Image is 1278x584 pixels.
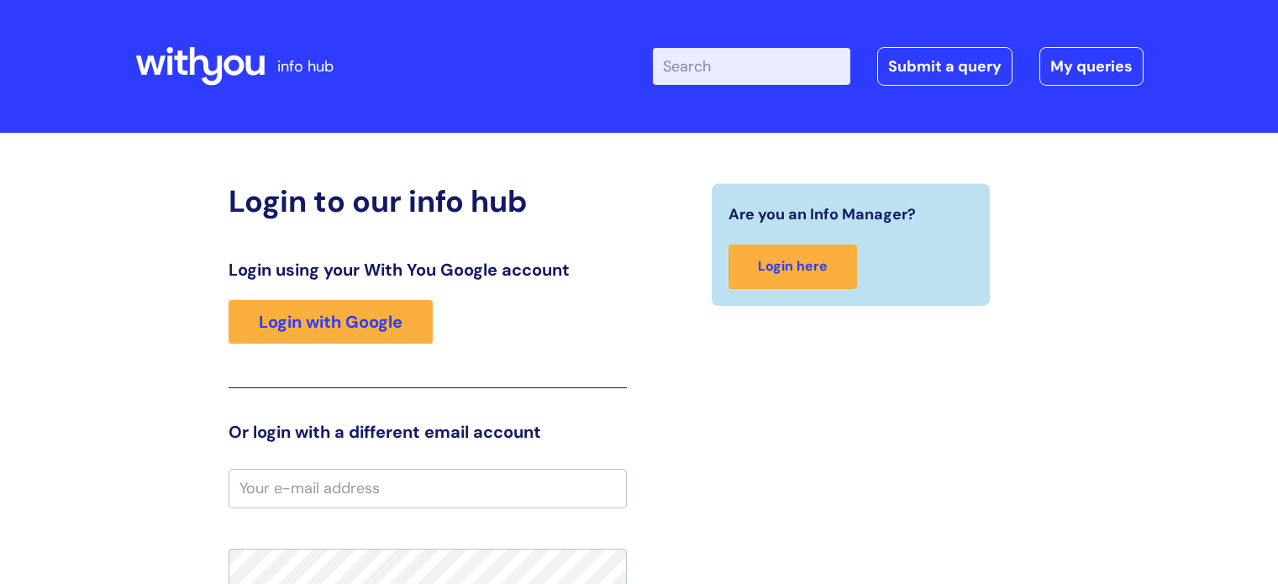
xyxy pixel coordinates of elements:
[728,201,916,228] span: Are you an Info Manager?
[229,469,627,508] input: Your e-mail address
[229,183,627,219] h2: Login to our info hub
[229,422,627,442] h3: Or login with a different email account
[277,53,334,80] p: info hub
[229,260,627,280] h3: Login using your With You Google account
[728,245,857,289] a: Login here
[653,48,850,85] input: Search
[229,300,433,344] a: Login with Google
[1039,47,1144,86] a: My queries
[877,47,1012,86] a: Submit a query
